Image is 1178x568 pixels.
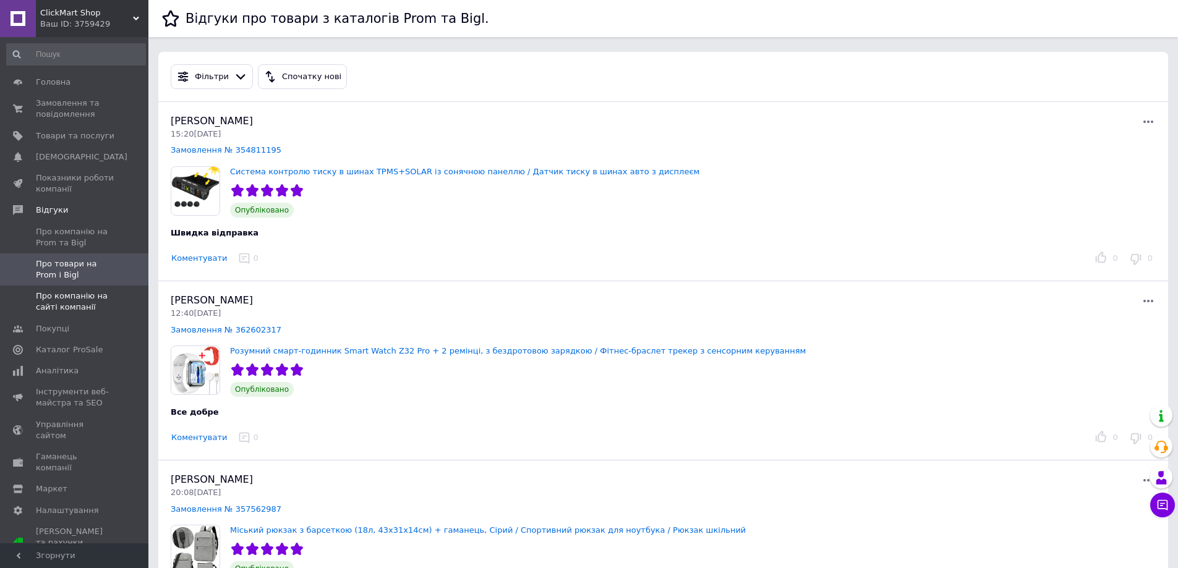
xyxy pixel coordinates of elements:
a: Міський рюкзак з барсеткою (18л, 43х31х14см) + гаманець, Сірий / Спортивний рюкзак для ноутбука /... [230,525,746,535]
span: Каталог ProSale [36,344,103,355]
span: [DEMOGRAPHIC_DATA] [36,151,127,163]
a: Система контролю тиску в шинах TPMS+SOLAR із сонячною панеллю / Датчик тиску в шинах авто з дисплеєм [230,167,699,176]
a: Замовлення № 357562987 [171,504,281,514]
div: Фільтри [192,70,231,83]
span: Про товари на Prom і Bigl [36,258,114,281]
span: Замовлення та повідомлення [36,98,114,120]
span: Головна [36,77,70,88]
span: 12:40[DATE] [171,308,221,318]
span: Відгуки [36,205,68,216]
span: Маркет [36,483,67,494]
button: Фільтри [171,64,253,89]
img: Розумний смарт-годинник Smart Watch Z32 Pro + 2 ремінці, з бездротовою зарядкою / Фітнес-браслет ... [171,346,220,394]
a: Замовлення № 362602317 [171,325,281,334]
span: Аналітика [36,365,79,376]
span: Показники роботи компанії [36,172,114,195]
div: Ваш ID: 3759429 [40,19,148,30]
span: Про компанію на сайті компанії [36,290,114,313]
span: Швидка відправка [171,228,258,237]
span: [PERSON_NAME] [171,115,253,127]
h1: Відгуки про товари з каталогів Prom та Bigl. [186,11,489,26]
span: Опубліковано [230,203,294,218]
span: [PERSON_NAME] та рахунки [36,526,114,560]
span: Все добре [171,407,219,417]
span: Гаманець компанії [36,451,114,473]
button: Чат з покупцем [1150,493,1175,517]
span: Товари та послуги [36,130,114,142]
a: Замовлення № 354811195 [171,145,281,155]
span: 15:20[DATE] [171,129,221,138]
span: ClickMart Shop [40,7,133,19]
span: Управління сайтом [36,419,114,441]
span: Покупці [36,323,69,334]
button: Коментувати [171,252,228,265]
span: Налаштування [36,505,99,516]
div: Спочатку нові [280,70,344,83]
a: Розумний смарт-годинник Smart Watch Z32 Pro + 2 ремінці, з бездротовою зарядкою / Фітнес-браслет ... [230,346,806,355]
span: Про компанію на Prom та Bigl [36,226,114,248]
span: [PERSON_NAME] [171,294,253,306]
span: Опубліковано [230,382,294,397]
button: Спочатку нові [258,64,347,89]
span: 20:08[DATE] [171,488,221,497]
img: Система контролю тиску в шинах TPMS+SOLAR із сонячною панеллю / Датчик тиску в шинах авто з дисплеєм [171,167,220,215]
button: Коментувати [171,431,228,444]
input: Пошук [6,43,146,66]
span: [PERSON_NAME] [171,473,253,485]
span: Інструменти веб-майстра та SEO [36,386,114,409]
